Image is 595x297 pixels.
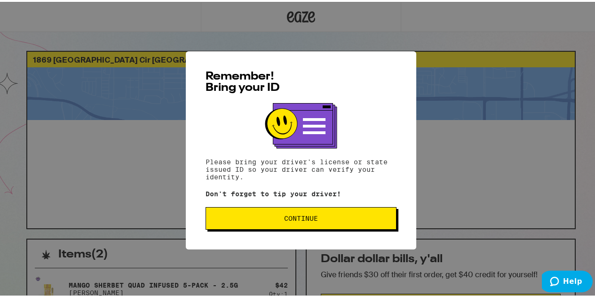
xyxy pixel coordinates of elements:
span: Continue [284,213,318,220]
iframe: Opens a widget where you can find more information [542,269,593,292]
button: Continue [206,205,397,228]
span: Remember! Bring your ID [206,69,280,92]
p: Please bring your driver's license or state issued ID so your driver can verify your identity. [206,156,397,179]
p: Don't forget to tip your driver! [206,188,397,196]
